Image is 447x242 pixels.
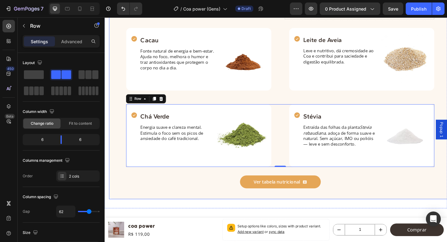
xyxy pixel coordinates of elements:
p: Leite de Aveia [216,20,297,30]
input: quantity [261,225,294,237]
button: 0 product assigned [320,2,380,15]
span: Add new variant [144,231,173,235]
button: 7 [2,2,46,15]
button: increment [294,225,306,237]
span: sync data [178,231,196,235]
span: Draft [242,6,251,12]
p: Leve e nutritivo, dá cremosidade ao Coa e contribui para saciedade e digestão equilibrada. [216,33,297,52]
div: Rich Text Editor. Editing area: main [215,19,298,30]
button: Comprar [310,224,369,238]
div: Row [31,86,41,91]
span: Change ratio [31,121,53,126]
div: Column spacing [23,193,60,201]
div: Gap [23,209,30,214]
p: Stévia [216,103,297,113]
a: Ver tabela nutricional [147,172,235,186]
img: gempages_534161698924266250-7f09673a-4fce-4730-b498-510cacb0254c.webp [123,19,176,72]
input: Auto [56,206,75,217]
div: 6 [67,135,98,144]
p: Cacau [39,20,120,30]
div: Undo/Redo [117,2,142,15]
div: Column width [23,108,56,116]
button: decrement [249,225,261,237]
p: Chá Verde [39,103,120,113]
h1: coa power [25,222,55,232]
p: Ver tabela nutricional [162,176,213,182]
span: Save [388,6,398,12]
i: Stevia rebaudiana [216,116,290,129]
p: 7 [41,5,43,12]
iframe: Design area [105,17,447,242]
button: Publish [406,2,432,15]
div: Rich Text Editor. Editing area: main [215,33,298,52]
p: Energia suave e clareza mental. Estimula o foco sem os picos de ansiedade do café tradicional. [39,117,120,135]
span: or [173,231,196,235]
p: Extraída das folhas da planta , adoça de forma suave e natural. Sem açúcar, IMO ou polióis — leve... [216,117,297,141]
div: 6 [24,135,56,144]
p: Setup options like colors, sizes with product variant. [144,225,239,236]
img: gempages_534161698924266250-520721fe-0c9b-41c4-af23-95ace462c5b6.webp [123,102,176,155]
div: Order [23,173,33,179]
p: Advanced [61,38,82,45]
div: Open Intercom Messenger [426,212,441,226]
button: Save [383,2,403,15]
span: Popup 1 [363,114,369,130]
img: gempages_534161698924266250-65b7b5bf-1cc9-4c45-88b6-5215e68c6210.jpg [300,19,354,72]
div: Beta [5,114,15,119]
div: Layout [23,59,43,67]
p: Fonte natural de energia e bem-estar. Ajuda no foco, melhora o humor e traz antioxidantes que pro... [39,34,120,58]
span: 0 product assigned [325,6,366,12]
span: Fit to content [69,121,92,126]
div: Size [23,229,39,237]
span: / [180,6,182,12]
div: R$ 119,00 [25,232,55,240]
div: 450 [6,66,15,71]
div: Publish [411,6,427,12]
div: Columns management [23,156,71,165]
span: Coa power (Gens) [183,6,220,12]
h2: Cacau: o poder por trás do sabor [12,217,368,235]
img: gempages_534161698924266250-3d9cb3dd-07eb-4280-b71e-d50b3046d3b9.jpg [300,102,354,155]
div: Comprar [329,227,350,236]
p: Settings [31,38,48,45]
div: 2 cols [69,174,98,179]
p: Row [30,22,83,30]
